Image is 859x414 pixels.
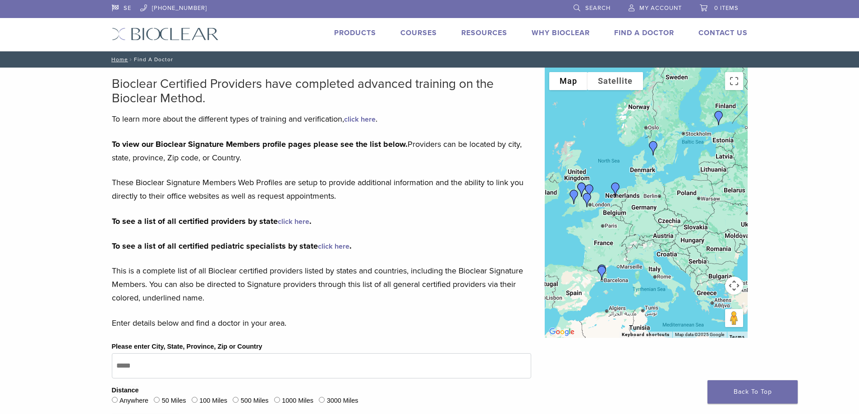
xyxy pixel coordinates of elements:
[591,262,613,284] div: Dr. Patricia Gatón
[128,57,134,62] span: /
[109,56,128,63] a: Home
[112,137,531,164] p: Providers can be located by city, state, province, Zip code, or Country.
[708,107,730,129] div: Dr. Mikko Gustafsson
[112,241,352,251] strong: To see a list of all certified pediatric specialists by state .
[588,72,643,90] button: Show satellite imagery
[278,217,309,226] a: click here
[622,332,670,338] button: Keyboard shortcuts
[547,326,577,338] a: Open this area in Google Maps (opens a new window)
[714,5,739,12] span: 0 items
[591,261,613,282] div: Dr. Nadezwda Pinedo Piñango
[282,396,313,406] label: 1000 Miles
[112,112,531,126] p: To learn more about the different types of training and verification, .
[563,186,585,208] div: Dr. Mark Vincent
[605,179,626,200] div: Dr. Mercedes Robles-Medina
[112,386,139,396] legend: Distance
[532,28,590,37] a: Why Bioclear
[571,179,593,200] div: Dr. Claire Burgess and Dr. Dominic Hassall
[725,309,743,327] button: Drag Pegman onto the map to open Street View
[400,28,437,37] a: Courses
[614,28,674,37] a: Find A Doctor
[119,396,148,406] label: Anywhere
[112,176,531,203] p: These Bioclear Signature Members Web Profiles are setup to provide additional information and the...
[112,316,531,330] p: Enter details below and find a doctor in your area.
[112,264,531,305] p: This is a complete list of all Bioclear certified providers listed by states and countries, inclu...
[199,396,227,406] label: 100 Miles
[730,334,745,340] a: Terms (opens in new tab)
[105,51,754,68] nav: Find A Doctor
[112,216,312,226] strong: To see a list of all certified providers by state .
[112,139,408,149] strong: To view our Bioclear Signature Members profile pages please see the list below.
[725,72,743,90] button: Toggle fullscreen view
[579,181,600,202] div: Dr. Shuk Yin, Yip
[112,27,219,41] img: Bioclear
[334,28,376,37] a: Products
[698,28,748,37] a: Contact Us
[675,332,724,337] span: Map data ©2025 Google
[547,326,577,338] img: Google
[318,242,349,251] a: click here
[549,72,588,90] button: Show street map
[241,396,269,406] label: 500 Miles
[639,5,682,12] span: My Account
[327,396,358,406] label: 3000 Miles
[585,5,611,12] span: Search
[707,380,798,404] a: Back To Top
[643,137,664,159] div: Dr. Johan Hagman
[725,277,743,295] button: Map camera controls
[112,77,531,105] h2: Bioclear Certified Providers have completed advanced training on the Bioclear Method.
[162,396,186,406] label: 50 Miles
[576,189,598,211] div: Dr. Richard Brooks
[112,342,262,352] label: Please enter City, State, Province, Zip or Country
[461,28,507,37] a: Resources
[344,115,376,124] a: click here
